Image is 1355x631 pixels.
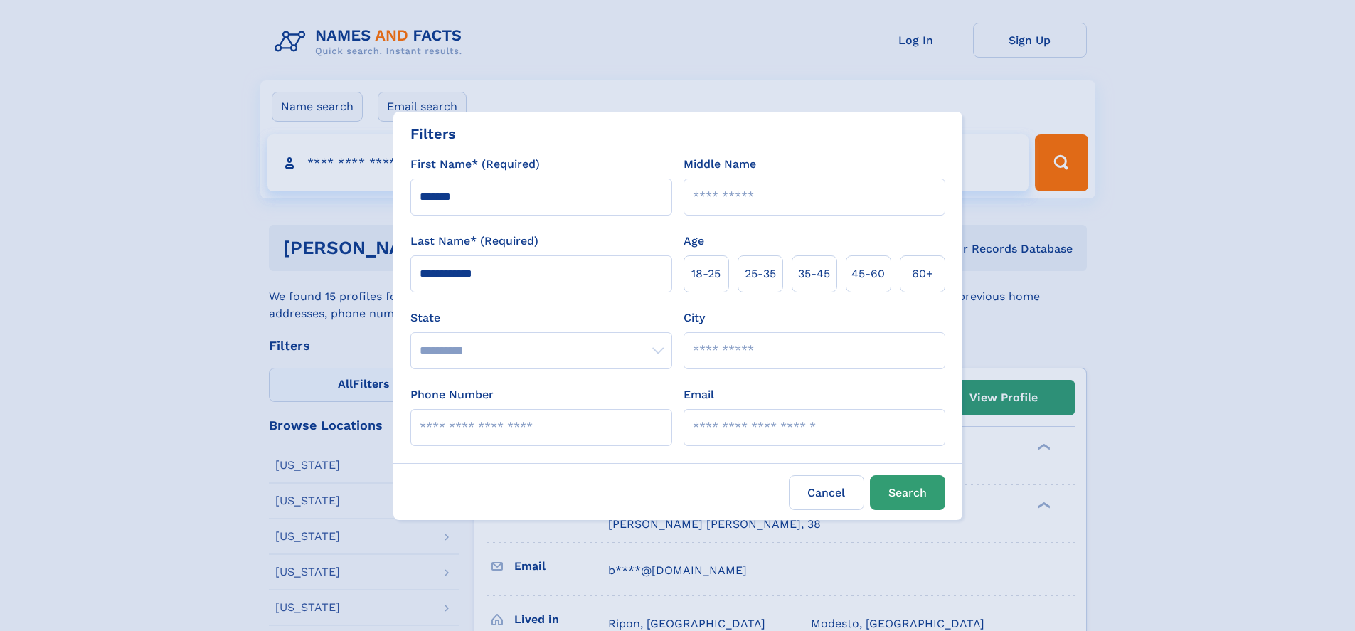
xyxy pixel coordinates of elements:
[684,233,704,250] label: Age
[410,309,672,327] label: State
[684,386,714,403] label: Email
[684,156,756,173] label: Middle Name
[410,156,540,173] label: First Name* (Required)
[798,265,830,282] span: 35‑45
[912,265,933,282] span: 60+
[410,386,494,403] label: Phone Number
[870,475,945,510] button: Search
[410,123,456,144] div: Filters
[691,265,721,282] span: 18‑25
[851,265,885,282] span: 45‑60
[745,265,776,282] span: 25‑35
[789,475,864,510] label: Cancel
[410,233,538,250] label: Last Name* (Required)
[684,309,705,327] label: City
